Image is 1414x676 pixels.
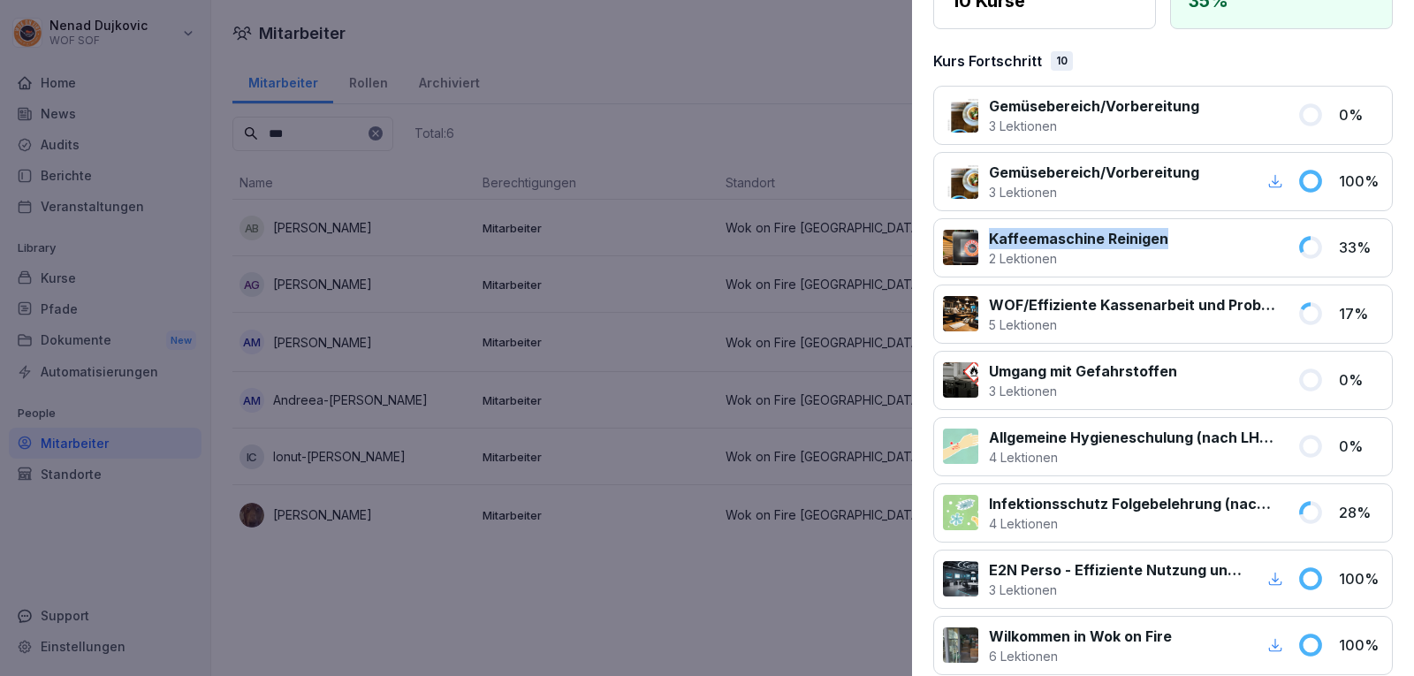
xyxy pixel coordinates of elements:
[989,514,1276,533] p: 4 Lektionen
[989,382,1177,400] p: 3 Lektionen
[989,647,1172,665] p: 6 Lektionen
[989,427,1276,448] p: Allgemeine Hygieneschulung (nach LHMV §4)
[989,162,1199,183] p: Gemüsebereich/Vorbereitung
[1339,568,1383,589] p: 100 %
[1339,436,1383,457] p: 0 %
[989,228,1168,249] p: Kaffeemaschine Reinigen
[1339,104,1383,125] p: 0 %
[989,183,1199,201] p: 3 Lektionen
[989,294,1276,315] p: WOF/Effiziente Kassenarbeit und Problemlösungen
[933,50,1042,72] p: Kurs Fortschritt
[989,117,1199,135] p: 3 Lektionen
[989,249,1168,268] p: 2 Lektionen
[1339,634,1383,656] p: 100 %
[989,361,1177,382] p: Umgang mit Gefahrstoffen
[989,315,1276,334] p: 5 Lektionen
[1339,237,1383,258] p: 33 %
[989,493,1276,514] p: Infektionsschutz Folgebelehrung (nach §43 IfSG)
[989,581,1243,599] p: 3 Lektionen
[989,626,1172,647] p: Wilkommen in Wok on Fire
[989,95,1199,117] p: Gemüsebereich/Vorbereitung
[989,448,1276,467] p: 4 Lektionen
[1339,502,1383,523] p: 28 %
[1339,369,1383,391] p: 0 %
[1339,303,1383,324] p: 17 %
[989,559,1243,581] p: E2N Perso - Effiziente Nutzung und Vorteile
[1339,171,1383,192] p: 100 %
[1051,51,1073,71] div: 10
